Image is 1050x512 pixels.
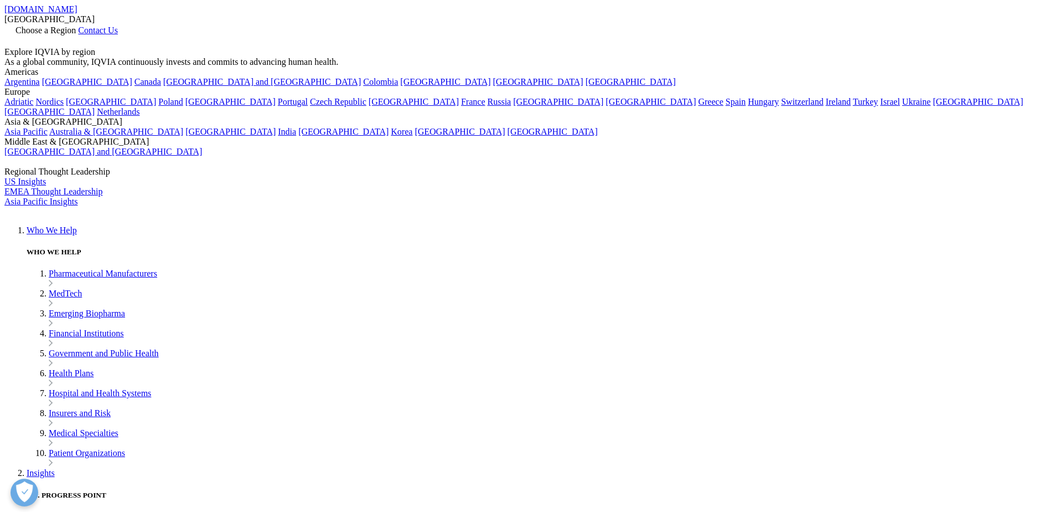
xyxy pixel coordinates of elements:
a: Insights [27,468,55,478]
div: Europe [4,87,1046,97]
a: [GEOGRAPHIC_DATA] [298,127,389,136]
a: Adriatic [4,97,33,106]
a: MedTech [49,289,82,298]
a: India [278,127,296,136]
a: Health Plans [49,368,94,378]
a: [GEOGRAPHIC_DATA] [606,97,696,106]
a: [GEOGRAPHIC_DATA] [185,97,276,106]
a: [GEOGRAPHIC_DATA] [66,97,156,106]
a: Israel [880,97,900,106]
a: [GEOGRAPHIC_DATA] [586,77,676,86]
a: Government and Public Health [49,349,159,358]
a: [GEOGRAPHIC_DATA] [400,77,490,86]
a: Patient Organizations [49,448,125,458]
a: [GEOGRAPHIC_DATA] [933,97,1023,106]
a: [GEOGRAPHIC_DATA] [415,127,505,136]
a: Argentina [4,77,40,86]
a: Hungary [748,97,779,106]
div: Asia & [GEOGRAPHIC_DATA] [4,117,1046,127]
a: [GEOGRAPHIC_DATA] [493,77,583,86]
a: Portugal [278,97,308,106]
a: [GEOGRAPHIC_DATA] [42,77,132,86]
div: Explore IQVIA by region [4,47,1046,57]
a: Nordics [35,97,64,106]
a: Ireland [826,97,851,106]
a: [GEOGRAPHIC_DATA] [508,127,598,136]
a: Switzerland [781,97,823,106]
a: Spain [726,97,746,106]
a: [GEOGRAPHIC_DATA] [185,127,276,136]
a: Czech Republic [310,97,366,106]
a: Financial Institutions [49,329,124,338]
a: Hospital and Health Systems [49,388,151,398]
div: Middle East & [GEOGRAPHIC_DATA] [4,137,1046,147]
a: Colombia [363,77,398,86]
a: Poland [158,97,183,106]
h5: U.S. PROGRESS POINT [27,491,1046,500]
div: Regional Thought Leadership [4,167,1046,177]
a: Asia Pacific [4,127,48,136]
a: Pharmaceutical Manufacturers [49,269,157,278]
a: [GEOGRAPHIC_DATA] [369,97,459,106]
a: Greece [698,97,723,106]
h5: WHO WE HELP [27,248,1046,257]
a: Ukraine [902,97,931,106]
a: US Insights [4,177,46,186]
a: [GEOGRAPHIC_DATA] [4,107,95,116]
a: Asia Pacific Insights [4,197,77,206]
div: Americas [4,67,1046,77]
div: [GEOGRAPHIC_DATA] [4,14,1046,24]
a: Australia & [GEOGRAPHIC_DATA] [49,127,183,136]
button: Open Preferences [11,479,38,506]
a: Contact Us [78,25,118,35]
a: Medical Specialties [49,428,118,438]
a: Russia [488,97,511,106]
a: [GEOGRAPHIC_DATA] and [GEOGRAPHIC_DATA] [163,77,361,86]
a: Korea [391,127,412,136]
div: As a global community, IQVIA continuously invests and commits to advancing human health. [4,57,1046,67]
a: EMEA Thought Leadership [4,187,102,196]
a: [GEOGRAPHIC_DATA] and [GEOGRAPHIC_DATA] [4,147,202,156]
a: Insurers and Risk [49,408,111,418]
span: Choose a Region [15,25,76,35]
a: Canada [135,77,161,86]
a: [DOMAIN_NAME] [4,4,77,14]
a: [GEOGRAPHIC_DATA] [513,97,603,106]
a: Who We Help [27,226,77,235]
a: France [461,97,485,106]
a: Netherlands [97,107,139,116]
a: Emerging Biopharma [49,309,125,318]
a: Turkey [853,97,878,106]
